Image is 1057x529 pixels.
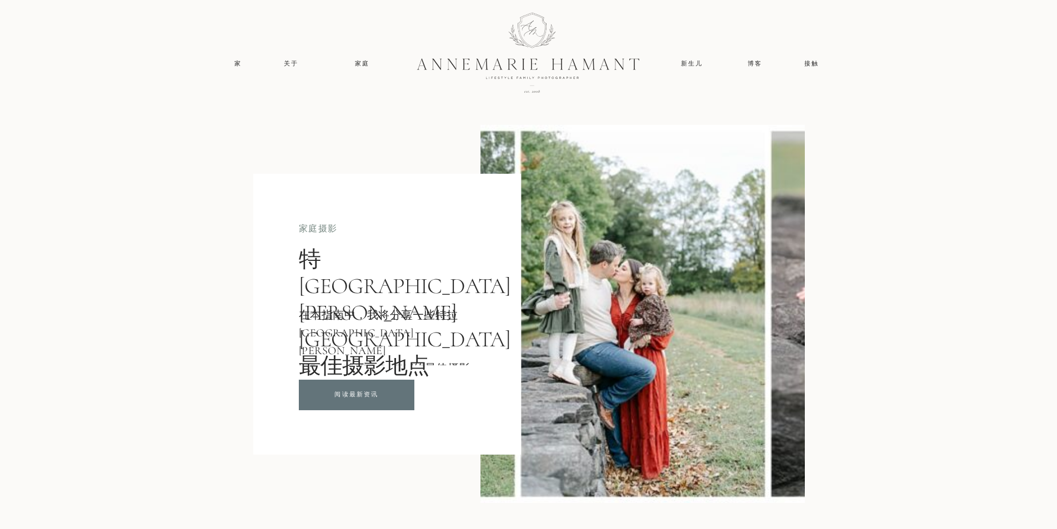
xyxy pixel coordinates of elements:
font: 新生儿 [681,61,703,67]
a: 接触 [788,59,836,69]
a: 特[GEOGRAPHIC_DATA][PERSON_NAME][GEOGRAPHIC_DATA]最佳摄影地点 [299,246,510,379]
font: 家庭 [355,61,369,67]
img: 特拉华州威尔明顿的布兰迪万溪州立公园是拍摄家庭照片的绝佳地点 [480,125,805,503]
a: 特拉华州威尔明顿最佳摄影地点 [299,380,414,410]
a: 家 [222,59,255,69]
font: 家 [234,61,242,67]
font: 博客 [748,61,762,67]
a: 新生儿 [665,59,719,69]
font: 阅读最新资讯 [334,389,378,398]
a: 家庭摄影 [299,224,338,233]
font: 接触 [804,61,819,67]
a: 阅读最新资讯 [304,389,410,400]
a: 关于 [275,59,308,69]
font: 关于 [284,61,298,67]
a: 家庭 [338,59,388,69]
a: 博客 [742,59,768,69]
